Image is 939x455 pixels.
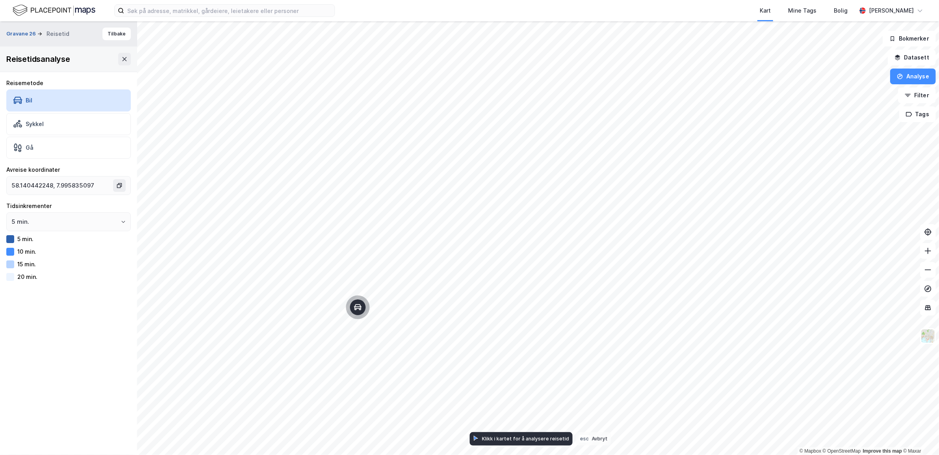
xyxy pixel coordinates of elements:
div: 5 min. [17,236,33,242]
div: [PERSON_NAME] [869,6,914,15]
input: Søk på adresse, matrikkel, gårdeiere, leietakere eller personer [124,5,335,17]
div: Gå [26,144,33,151]
a: Improve this map [863,448,902,454]
div: Sykkel [26,121,44,127]
div: Reisemetode [6,78,131,88]
div: Bolig [834,6,848,15]
img: Z [920,329,935,344]
div: Bil [26,97,32,104]
button: Datasett [888,50,936,65]
button: Tags [899,106,936,122]
div: 15 min. [17,261,36,267]
input: Klikk i kartet for å velge avreisested [7,176,115,195]
button: Gravane 26 [6,30,37,38]
div: 20 min. [17,273,37,280]
div: Klikk i kartet for å analysere reisetid [482,436,569,442]
button: Bokmerker [883,31,936,46]
button: Tilbake [102,28,131,40]
a: Mapbox [800,448,821,454]
div: esc [579,435,591,442]
input: ClearOpen [7,213,130,231]
div: Avreise koordinater [6,165,131,175]
button: Open [120,219,126,225]
div: 10 min. [17,248,36,255]
a: OpenStreetMap [823,448,861,454]
div: Reisetidsanalyse [6,53,70,65]
div: Kart [760,6,771,15]
img: logo.f888ab2527a4732fd821a326f86c7f29.svg [13,4,95,17]
div: Avbryt [592,436,608,442]
div: Kontrollprogram for chat [900,417,939,455]
div: Map marker [350,299,366,315]
div: Reisetid [46,29,69,39]
div: Mine Tags [788,6,816,15]
button: Filter [898,87,936,103]
iframe: Chat Widget [900,417,939,455]
div: Tidsinkrementer [6,201,131,211]
button: Analyse [890,69,936,84]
